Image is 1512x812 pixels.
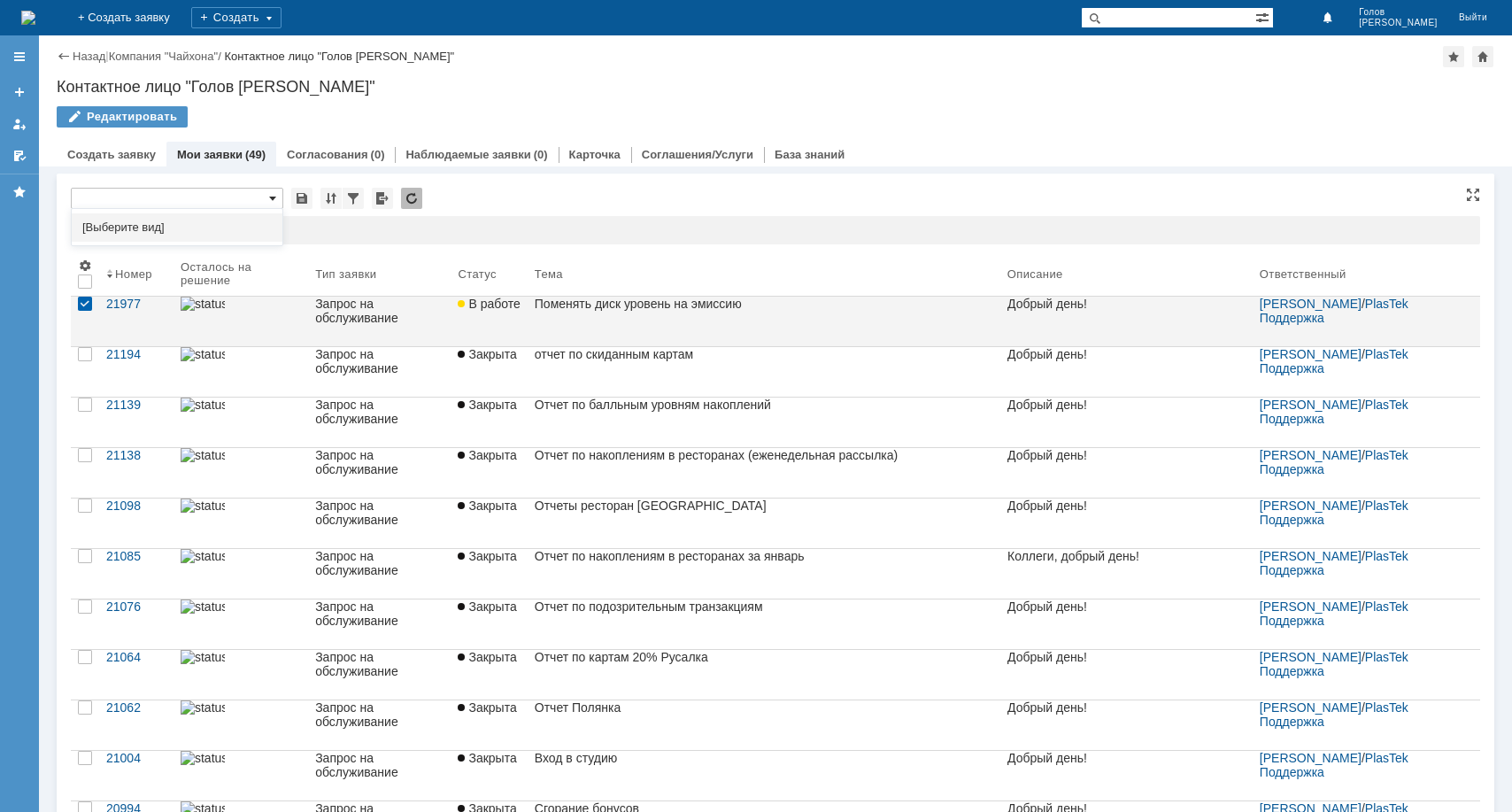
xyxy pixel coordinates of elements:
[1260,347,1362,361] a: [PERSON_NAME]
[28,43,90,57] strong: активным
[451,437,527,508] a: Закрыта
[1260,549,1362,563] a: [PERSON_NAME]
[1260,448,1412,476] a: PlasTek Поддержка
[528,437,1000,508] a: Отчет по накоплениям в ресторанах (еженедельная рассылка)
[451,286,527,357] a: В работе
[308,538,451,609] a: Запрос на обслуживание
[99,740,174,811] a: 21004
[315,398,444,426] div: Запрос на обслуживание
[174,589,308,660] a: statusbar-0 (1).png
[287,148,368,161] a: Согласования
[174,387,308,458] a: statusbar-0 (1).png
[451,538,527,609] a: Закрыта
[82,220,272,235] span: [Выберите вид]
[1260,549,1459,577] div: /
[451,488,527,559] a: Закрыта
[5,78,34,106] a: Создать заявку
[99,538,174,609] a: 21085
[458,650,516,664] span: Закрыта
[1253,251,1466,297] th: Ответственный
[320,188,342,209] div: Сортировка...
[535,549,993,563] div: Отчет по накоплениям в ресторанах за январь
[528,286,1000,357] a: Поменять диск уровень на эмиссию
[308,589,451,660] a: Запрос на обслуживание
[1260,448,1362,462] a: [PERSON_NAME]
[174,437,308,508] a: statusbar-0 (1).png
[315,267,376,281] div: Тип заявки
[458,751,516,765] span: Закрыта
[67,148,156,161] a: Создать заявку
[99,690,174,761] a: 21062
[535,267,563,281] div: Тема
[451,251,527,297] th: Статус
[174,336,308,407] a: statusbar-0 (1).png
[451,589,527,660] a: Закрыта
[99,589,174,660] a: 21076
[1260,650,1362,664] a: [PERSON_NAME]
[78,259,92,273] span: Настройки
[528,690,1000,761] a: Отчет Полянка
[308,286,451,357] a: Запрос на обслуживание
[451,639,527,710] a: Закрыта
[528,538,1000,609] a: Отчет по накоплениям в ресторанах за январь
[308,740,451,811] a: Запрос на обслуживание
[308,251,451,297] th: Тип заявки
[1260,499,1362,513] a: [PERSON_NAME]
[1260,751,1412,779] a: PlasTek Поддержка
[1260,599,1459,628] div: /
[106,347,166,361] div: 21194
[458,347,516,361] span: Закрыта
[181,751,225,765] img: statusbar-100 (1).png
[1260,347,1412,375] a: PlasTek Поддержка
[642,148,753,161] a: Соглашения/Услуги
[106,599,166,614] div: 21076
[1260,599,1412,628] a: PlasTek Поддержка
[1260,599,1362,614] a: [PERSON_NAME]
[1260,751,1459,779] div: /
[535,297,993,311] div: Поменять диск уровень на эмиссию
[1260,650,1412,678] a: PlasTek Поддержка
[1260,499,1459,527] div: /
[308,488,451,559] a: Запрос на обслуживание
[315,599,444,628] div: Запрос на обслуживание
[1260,549,1412,577] a: PlasTek Поддержка
[1260,700,1459,729] div: /
[106,650,166,664] div: 21064
[181,260,287,287] div: Осталось на решение
[93,43,163,57] strong: скидочным
[106,398,166,412] div: 21139
[1466,188,1480,202] div: На всю страницу
[1260,398,1362,412] a: [PERSON_NAME]
[115,267,152,281] div: Номер
[5,142,34,170] a: Мои согласования
[57,78,1494,96] div: Контактное лицо "Голов [PERSON_NAME]"
[181,398,225,412] img: statusbar-0 (1).png
[308,639,451,710] a: Запрос на обслуживание
[458,267,496,281] div: Статус
[451,740,527,811] a: Закрыта
[535,700,993,715] div: Отчет Полянка
[21,11,35,25] img: logo
[181,347,225,361] img: statusbar-0 (1).png
[1359,18,1438,28] span: [PERSON_NAME]
[458,700,516,715] span: Закрыта
[21,11,35,25] a: Перейти на домашнюю страницу
[174,251,308,297] th: Осталось на решение
[1260,751,1362,765] a: [PERSON_NAME]
[99,639,174,710] a: 21064
[1260,297,1459,325] div: /
[105,49,108,62] div: |
[99,387,174,458] a: 21139
[458,297,520,311] span: В работе
[1472,46,1493,67] div: Сделать домашней страницей
[315,549,444,577] div: Запрос на обслуживание
[1007,267,1063,281] div: Описание
[308,437,451,508] a: Запрос на обслуживание
[1359,7,1438,18] span: Голов
[535,347,993,361] div: отчет по скиданным картам
[174,286,308,357] a: statusbar-25 (1).png
[308,387,451,458] a: Запрос на обслуживание
[106,297,166,311] div: 21977
[1260,267,1346,281] div: Ответственный
[1255,8,1273,25] span: Расширенный поиск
